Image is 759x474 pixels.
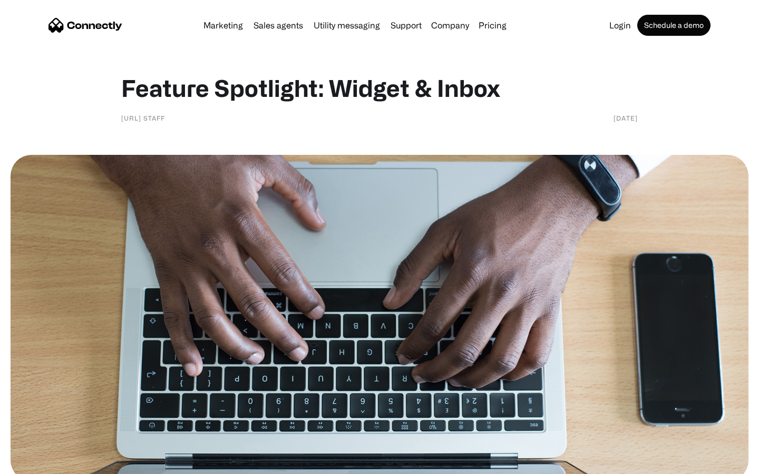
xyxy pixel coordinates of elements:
a: Utility messaging [309,21,384,29]
ul: Language list [21,456,63,470]
div: [DATE] [614,113,638,123]
div: Company [431,18,469,33]
a: Marketing [199,21,247,29]
a: Login [605,21,635,29]
a: home [48,17,122,33]
aside: Language selected: English [11,456,63,470]
h1: Feature Spotlight: Widget & Inbox [121,74,638,102]
a: Pricing [474,21,511,29]
div: Company [428,18,472,33]
div: [URL] staff [121,113,165,123]
a: Support [386,21,426,29]
a: Sales agents [249,21,307,29]
a: Schedule a demo [637,15,711,36]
